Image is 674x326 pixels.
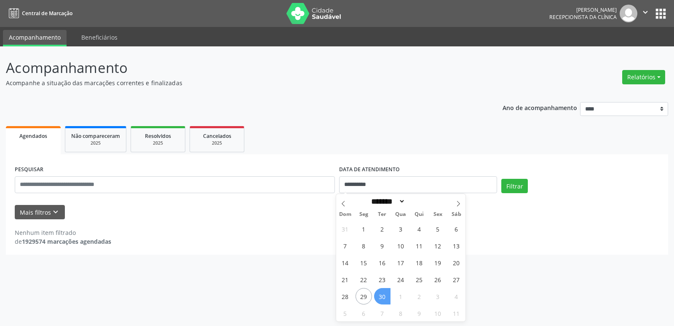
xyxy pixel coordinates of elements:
span: Setembro 4, 2025 [411,221,428,237]
strong: 1929574 marcações agendadas [22,237,111,245]
span: Outubro 8, 2025 [393,305,409,321]
span: Setembro 14, 2025 [337,254,353,271]
p: Ano de acompanhamento [503,102,577,113]
button: Mais filtroskeyboard_arrow_down [15,205,65,220]
label: PESQUISAR [15,163,43,176]
span: Setembro 27, 2025 [448,271,465,288]
a: Acompanhamento [3,30,67,46]
div: Nenhum item filtrado [15,228,111,237]
span: Setembro 16, 2025 [374,254,390,271]
span: Seg [354,212,373,217]
span: Ter [373,212,391,217]
div: [PERSON_NAME] [549,6,617,13]
span: Outubro 3, 2025 [430,288,446,304]
span: Setembro 15, 2025 [356,254,372,271]
span: Setembro 19, 2025 [430,254,446,271]
span: Setembro 1, 2025 [356,221,372,237]
span: Outubro 10, 2025 [430,305,446,321]
span: Setembro 25, 2025 [411,271,428,288]
span: Agendados [19,132,47,140]
span: Outubro 6, 2025 [356,305,372,321]
span: Sex [428,212,447,217]
span: Setembro 22, 2025 [356,271,372,288]
span: Não compareceram [71,132,120,140]
span: Setembro 11, 2025 [411,237,428,254]
span: Setembro 2, 2025 [374,221,390,237]
span: Setembro 3, 2025 [393,221,409,237]
div: de [15,237,111,246]
input: Year [405,197,433,206]
span: Resolvidos [145,132,171,140]
span: Setembro 7, 2025 [337,237,353,254]
span: Qui [410,212,428,217]
span: Setembro 23, 2025 [374,271,390,288]
span: Outubro 5, 2025 [337,305,353,321]
span: Setembro 9, 2025 [374,237,390,254]
div: 2025 [71,140,120,146]
span: Recepcionista da clínica [549,13,617,21]
span: Setembro 17, 2025 [393,254,409,271]
span: Setembro 20, 2025 [448,254,465,271]
div: 2025 [137,140,179,146]
span: Dom [336,212,355,217]
span: Setembro 24, 2025 [393,271,409,288]
span: Outubro 2, 2025 [411,288,428,304]
label: DATA DE ATENDIMENTO [339,163,400,176]
i:  [641,8,650,17]
span: Outubro 7, 2025 [374,305,390,321]
div: 2025 [196,140,238,146]
button:  [637,5,653,22]
button: apps [653,6,668,21]
span: Setembro 6, 2025 [448,221,465,237]
span: Setembro 5, 2025 [430,221,446,237]
span: Setembro 21, 2025 [337,271,353,288]
span: Setembro 12, 2025 [430,237,446,254]
select: Month [369,197,406,206]
span: Setembro 28, 2025 [337,288,353,304]
img: img [620,5,637,22]
span: Setembro 30, 2025 [374,288,390,304]
span: Setembro 26, 2025 [430,271,446,288]
span: Cancelados [203,132,231,140]
button: Relatórios [622,70,665,84]
span: Outubro 4, 2025 [448,288,465,304]
i: keyboard_arrow_down [51,207,60,217]
span: Setembro 8, 2025 [356,237,372,254]
span: Setembro 18, 2025 [411,254,428,271]
p: Acompanhamento [6,57,469,78]
span: Outubro 11, 2025 [448,305,465,321]
span: Qua [391,212,410,217]
span: Central de Marcação [22,10,72,17]
span: Agosto 31, 2025 [337,221,353,237]
span: Setembro 13, 2025 [448,237,465,254]
span: Outubro 1, 2025 [393,288,409,304]
span: Setembro 29, 2025 [356,288,372,304]
span: Setembro 10, 2025 [393,237,409,254]
span: Sáb [447,212,465,217]
a: Central de Marcação [6,6,72,20]
span: Outubro 9, 2025 [411,305,428,321]
button: Filtrar [501,179,528,193]
a: Beneficiários [75,30,123,45]
p: Acompanhe a situação das marcações correntes e finalizadas [6,78,469,87]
